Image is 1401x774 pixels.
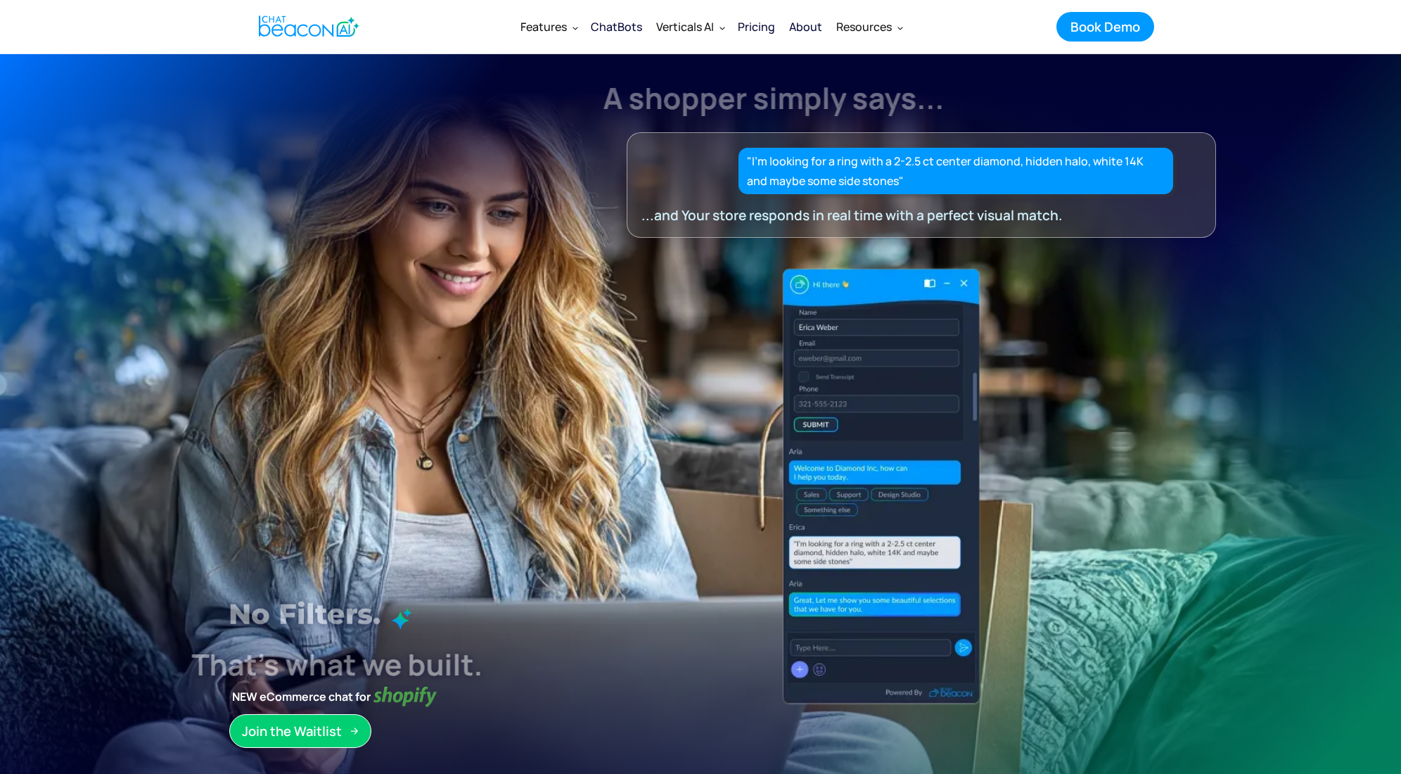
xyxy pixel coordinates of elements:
a: About [782,8,829,45]
div: Book Demo [1070,18,1140,36]
strong: That’s what we built. [192,645,483,684]
strong: A shopper simply says... [603,78,945,118]
div: Resources [829,10,909,44]
img: ChatBeacon New UI Experience [336,264,984,712]
strong: NEW eCommerce chat for [229,687,373,706]
div: Pricing [738,17,775,37]
h1: No filters. [229,592,660,637]
a: ChatBots [584,8,649,45]
div: ChatBots [591,17,642,37]
div: Join the Waitlist [242,722,342,740]
div: Resources [836,17,892,37]
img: Arrow [350,727,359,735]
a: home [247,9,367,44]
div: Features [520,17,567,37]
a: Join the Waitlist [229,714,371,748]
a: Pricing [731,8,782,45]
a: Book Demo [1056,12,1154,42]
div: ...and Your store responds in real time with a perfect visual match. [641,205,1170,225]
div: Verticals AI [656,17,714,37]
div: About [789,17,822,37]
div: "I’m looking for a ring with a 2-2.5 ct center diamond, hidden halo, white 14K and maybe some sid... [747,151,1165,191]
div: Features [513,10,584,44]
img: Dropdown [897,25,903,30]
img: Dropdown [719,25,725,30]
img: Dropdown [572,25,578,30]
div: Verticals AI [649,10,731,44]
